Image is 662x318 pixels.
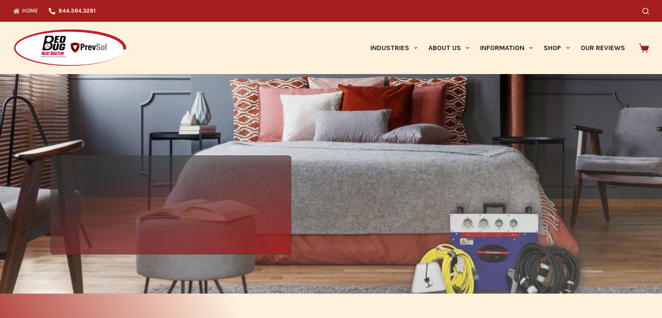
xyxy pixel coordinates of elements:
[475,22,538,74] a: Information
[423,22,474,74] a: About Us
[365,22,423,74] a: Industries
[365,22,630,74] nav: Primary
[575,22,630,74] a: Our Reviews
[538,22,575,74] a: Shop
[642,8,649,14] button: Search
[13,29,127,68] img: Prevsol/Bed Bug Heat Doctor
